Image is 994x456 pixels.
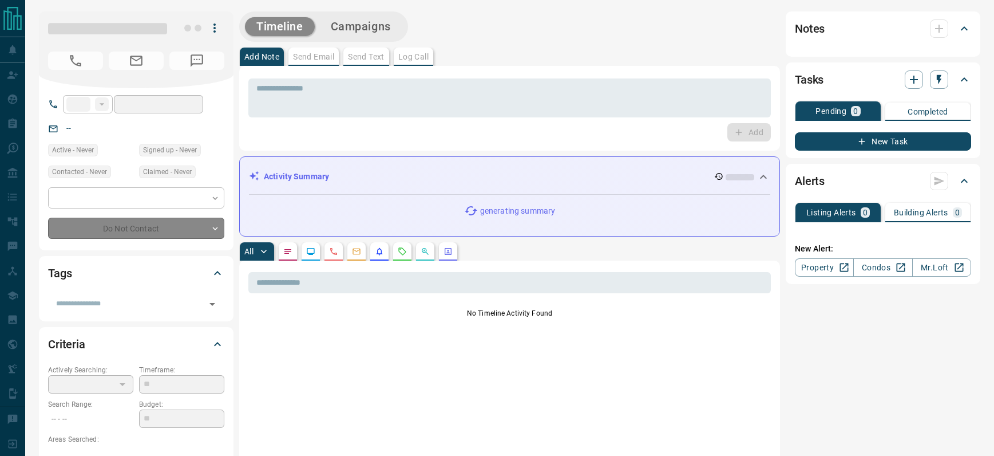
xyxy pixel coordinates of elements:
[319,17,402,36] button: Campaigns
[795,167,971,195] div: Alerts
[795,132,971,151] button: New Task
[352,247,361,256] svg: Emails
[245,17,315,36] button: Timeline
[795,15,971,42] div: Notes
[48,434,224,445] p: Areas Searched:
[139,399,224,410] p: Budget:
[48,335,85,353] h2: Criteria
[244,247,254,255] p: All
[48,52,103,70] span: No Number
[48,331,224,358] div: Criteria
[204,296,220,312] button: Open
[329,247,338,256] svg: Calls
[169,52,224,70] span: No Number
[244,53,279,61] p: Add Note
[48,410,133,429] p: -- - --
[955,209,960,217] p: 0
[48,399,133,410] p: Search Range:
[52,144,94,156] span: Active - Never
[48,365,133,375] p: Actively Searching:
[306,247,315,256] svg: Lead Browsing Activity
[795,258,854,277] a: Property
[795,70,823,89] h2: Tasks
[443,247,453,256] svg: Agent Actions
[806,209,856,217] p: Listing Alerts
[52,166,107,178] span: Contacted - Never
[109,52,164,70] span: No Email
[795,172,825,190] h2: Alerts
[908,108,948,116] p: Completed
[795,19,825,38] h2: Notes
[375,247,384,256] svg: Listing Alerts
[853,107,858,115] p: 0
[795,66,971,93] div: Tasks
[264,171,329,183] p: Activity Summary
[863,209,868,217] p: 0
[421,247,430,256] svg: Opportunities
[48,260,224,287] div: Tags
[249,166,770,187] div: Activity Summary
[894,209,948,217] p: Building Alerts
[795,243,971,255] p: New Alert:
[912,258,971,277] a: Mr.Loft
[66,124,71,133] a: --
[143,166,192,178] span: Claimed - Never
[48,264,72,282] h2: Tags
[480,205,555,217] p: generating summary
[248,308,771,319] p: No Timeline Activity Found
[48,218,224,239] div: Do Not Contact
[143,144,197,156] span: Signed up - Never
[815,107,846,115] p: Pending
[139,365,224,375] p: Timeframe:
[853,258,912,277] a: Condos
[398,247,407,256] svg: Requests
[283,247,292,256] svg: Notes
